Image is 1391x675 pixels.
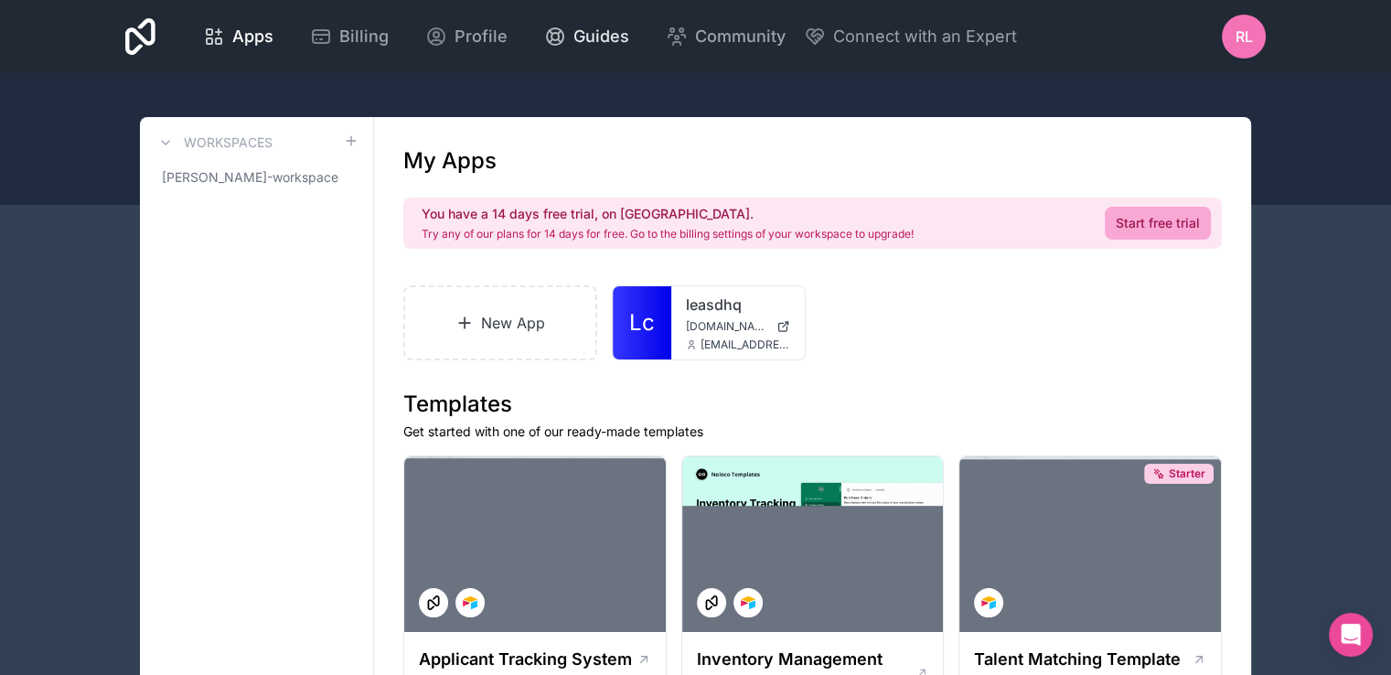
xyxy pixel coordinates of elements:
[1329,613,1373,657] div: Open Intercom Messenger
[613,286,671,359] a: Lc
[981,595,996,610] img: Airtable Logo
[422,227,914,241] p: Try any of our plans for 14 days for free. Go to the billing settings of your workspace to upgrade!
[651,16,800,57] a: Community
[1169,466,1205,481] span: Starter
[701,337,790,352] span: [EMAIL_ADDRESS][DOMAIN_NAME]
[184,134,273,152] h3: Workspaces
[573,24,629,49] span: Guides
[463,595,477,610] img: Airtable Logo
[455,24,508,49] span: Profile
[833,24,1017,49] span: Connect with an Expert
[419,647,632,672] h1: Applicant Tracking System
[403,423,1222,441] p: Get started with one of our ready-made templates
[629,308,655,337] span: Lc
[804,24,1017,49] button: Connect with an Expert
[686,319,769,334] span: [DOMAIN_NAME]
[403,285,597,360] a: New App
[155,161,358,194] a: [PERSON_NAME]-workspace
[1105,207,1211,240] a: Start free trial
[403,146,497,176] h1: My Apps
[1236,26,1253,48] span: RL
[155,132,273,154] a: Workspaces
[974,647,1181,672] h1: Talent Matching Template
[695,24,786,49] span: Community
[422,205,914,223] h2: You have a 14 days free trial, on [GEOGRAPHIC_DATA].
[741,595,755,610] img: Airtable Logo
[188,16,288,57] a: Apps
[530,16,644,57] a: Guides
[339,24,389,49] span: Billing
[295,16,403,57] a: Billing
[403,390,1222,419] h1: Templates
[686,319,790,334] a: [DOMAIN_NAME]
[232,24,273,49] span: Apps
[162,168,338,187] span: [PERSON_NAME]-workspace
[686,294,790,316] a: leasdhq
[411,16,522,57] a: Profile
